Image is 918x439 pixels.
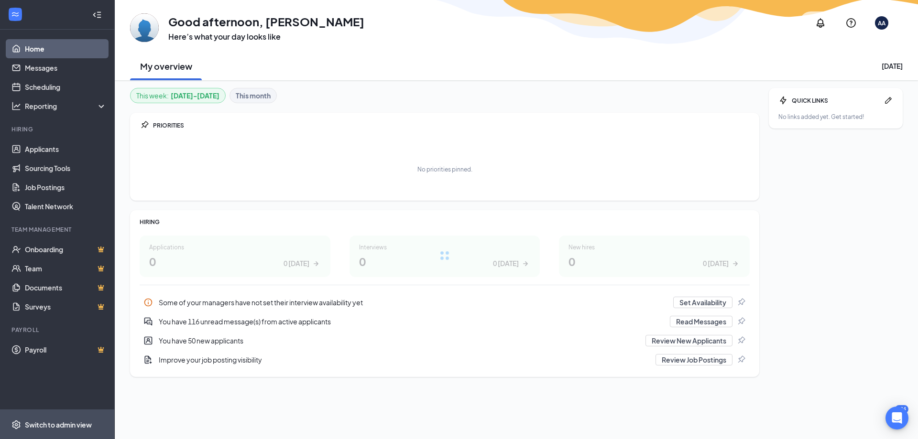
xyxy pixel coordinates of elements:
[778,96,788,105] svg: Bolt
[140,312,750,331] div: You have 116 unread message(s) from active applicants
[25,39,107,58] a: Home
[673,297,732,308] button: Set Availability
[884,96,893,105] svg: Pen
[171,90,219,101] b: [DATE] - [DATE]
[159,355,650,364] div: Improve your job posting visibility
[25,259,107,278] a: TeamCrown
[736,298,746,307] svg: Pin
[25,178,107,197] a: Job Postings
[92,10,102,20] svg: Collapse
[736,317,746,326] svg: Pin
[895,405,908,413] div: 194
[25,340,107,359] a: PayrollCrown
[159,298,667,307] div: Some of your managers have not set their interview availability yet
[25,77,107,96] a: Scheduling
[143,336,153,345] svg: UserEntity
[25,278,107,297] a: DocumentsCrown
[11,420,21,429] svg: Settings
[25,240,107,259] a: OnboardingCrown
[25,101,107,111] div: Reporting
[143,298,153,307] svg: Info
[25,297,107,316] a: SurveysCrown
[136,90,219,101] div: This week :
[168,32,364,42] h3: Here’s what your day looks like
[778,113,893,121] div: No links added yet. Get started!
[140,293,750,312] a: InfoSome of your managers have not set their interview availability yetSet AvailabilityPin
[140,293,750,312] div: Some of your managers have not set their interview availability yet
[140,312,750,331] a: DoubleChatActiveYou have 116 unread message(s) from active applicantsRead MessagesPin
[153,121,750,129] div: PRIORITIES
[11,225,105,234] div: Team Management
[792,96,880,105] div: QUICK LINKS
[736,355,746,364] svg: Pin
[140,350,750,369] div: Improve your job posting visibility
[140,60,192,72] h2: My overview
[140,350,750,369] a: DocumentAddImprove your job posting visibilityReview Job PostingsPin
[25,420,92,429] div: Switch to admin view
[140,218,750,226] div: HIRING
[25,197,107,216] a: Talent Network
[140,120,149,130] svg: Pin
[417,165,472,173] div: No priorities pinned.
[130,13,159,42] img: Atallah Ali
[736,336,746,345] svg: Pin
[143,317,153,326] svg: DoubleChatActive
[878,19,885,27] div: AA
[11,326,105,334] div: Payroll
[25,159,107,178] a: Sourcing Tools
[140,331,750,350] a: UserEntityYou have 50 new applicantsReview New ApplicantsPin
[815,17,826,29] svg: Notifications
[25,139,107,159] a: Applicants
[11,10,20,19] svg: WorkstreamLogo
[11,125,105,133] div: Hiring
[143,355,153,364] svg: DocumentAdd
[159,317,664,326] div: You have 116 unread message(s) from active applicants
[645,335,732,346] button: Review New Applicants
[11,101,21,111] svg: Analysis
[885,407,908,429] div: Open Intercom Messenger
[845,17,857,29] svg: QuestionInfo
[670,316,732,327] button: Read Messages
[236,90,271,101] b: This month
[25,58,107,77] a: Messages
[159,336,640,345] div: You have 50 new applicants
[656,354,732,365] button: Review Job Postings
[140,331,750,350] div: You have 50 new applicants
[168,13,364,30] h1: Good afternoon, [PERSON_NAME]
[882,61,903,71] div: [DATE]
